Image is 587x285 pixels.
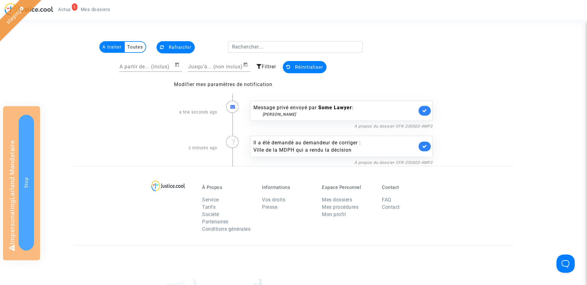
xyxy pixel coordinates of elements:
[253,104,417,117] div: Message privé envoyé par :
[202,197,219,203] a: Service
[150,130,222,166] div: 2 minutes ago
[322,185,373,190] p: Espace Personnel
[5,8,22,25] a: staging
[125,42,146,52] multi-toggle-item: Toutes
[174,81,272,87] a: Modifier mes paramètres de notification
[322,197,352,203] a: Mes dossiers
[243,61,250,68] button: Open calendar
[228,41,363,53] input: Rechercher...
[202,219,228,225] a: Partenaires
[72,3,77,11] div: 2
[230,139,237,144] i: ❔
[253,139,417,154] div: Il a été demandé au demandeur
[151,180,185,191] img: logo-lg.svg
[19,115,34,251] button: Stop
[175,61,182,68] button: Open calendar
[262,185,313,190] p: Informations
[76,5,115,14] a: Mes dossiers
[5,3,53,16] img: jc-logo.svg
[556,254,575,273] iframe: Help Scout Beacon - Open
[322,204,358,210] a: Mes procédures
[322,211,346,217] a: Mon profil
[382,185,433,190] p: Contact
[157,41,195,53] button: Rafraichir
[332,140,361,146] span: de corriger :
[354,160,433,165] a: À propos du dossier CFR-230503-4MP2
[382,204,400,210] a: Contact
[202,204,216,210] a: Tarifs
[253,146,417,154] li: Ville de la MDPH qui a rendu la décision
[295,64,323,70] span: Réinitialiser
[202,226,250,232] a: Conditions générales
[262,204,277,210] a: Presse
[283,61,327,73] button: Réinitialiser
[169,45,191,50] span: Rafraichir
[150,95,222,130] div: a few seconds ago
[24,177,29,188] span: Stop
[382,197,391,203] a: FAQ
[318,105,352,110] b: Some Lawyer
[263,111,417,117] div: [PERSON_NAME]
[202,185,253,190] p: À Propos
[81,7,110,12] span: Mes dossiers
[58,7,71,12] span: Actus
[202,211,219,217] a: Société
[354,124,433,128] a: À propos du dossier CFR-230503-4MP2
[100,42,125,52] multi-toggle-item: A traiter
[262,197,285,203] a: Vos droits
[3,106,40,260] div: Impersonating
[262,64,276,70] span: Filtrer
[53,5,76,14] a: 2Actus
